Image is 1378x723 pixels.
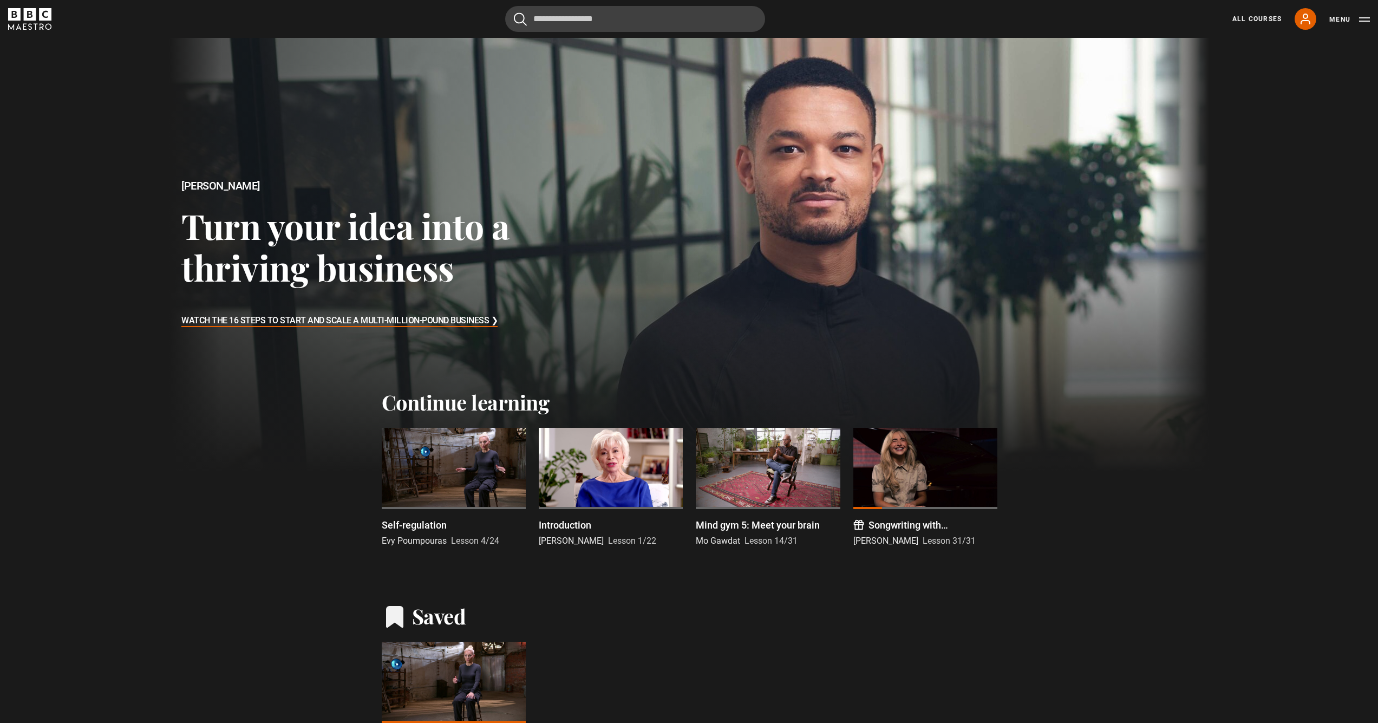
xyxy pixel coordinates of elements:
[382,390,997,415] h2: Continue learning
[539,428,683,548] a: Introduction [PERSON_NAME] Lesson 1/22
[382,518,447,532] p: Self-regulation
[382,536,447,546] span: Evy Poumpouras
[696,536,740,546] span: Mo Gawdat
[539,518,591,532] p: Introduction
[696,428,840,548] a: Mind gym 5: Meet your brain Mo Gawdat Lesson 14/31
[696,518,820,532] p: Mind gym 5: Meet your brain
[181,313,498,329] h3: Watch The 16 Steps to Start and Scale a Multi-Million-Pound Business ❯
[539,536,604,546] span: [PERSON_NAME]
[181,180,585,192] h2: [PERSON_NAME]
[514,12,527,26] button: Submit the search query
[853,536,918,546] span: [PERSON_NAME]
[181,205,585,289] h3: Turn your idea into a thriving business
[923,536,976,546] span: Lesson 31/31
[382,428,526,548] a: Self-regulation Evy Poumpouras Lesson 4/24
[608,536,656,546] span: Lesson 1/22
[169,38,1209,471] a: [PERSON_NAME] Turn your idea into a thriving business Watch The 16 Steps to Start and Scale a Mul...
[868,518,997,532] p: Songwriting with [PERSON_NAME]
[8,8,51,30] svg: BBC Maestro
[1329,14,1370,25] button: Toggle navigation
[744,536,798,546] span: Lesson 14/31
[451,536,499,546] span: Lesson 4/24
[1232,14,1282,24] a: All Courses
[853,428,997,548] a: Songwriting with [PERSON_NAME] [PERSON_NAME] Lesson 31/31
[505,6,765,32] input: Search
[412,604,466,629] h2: Saved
